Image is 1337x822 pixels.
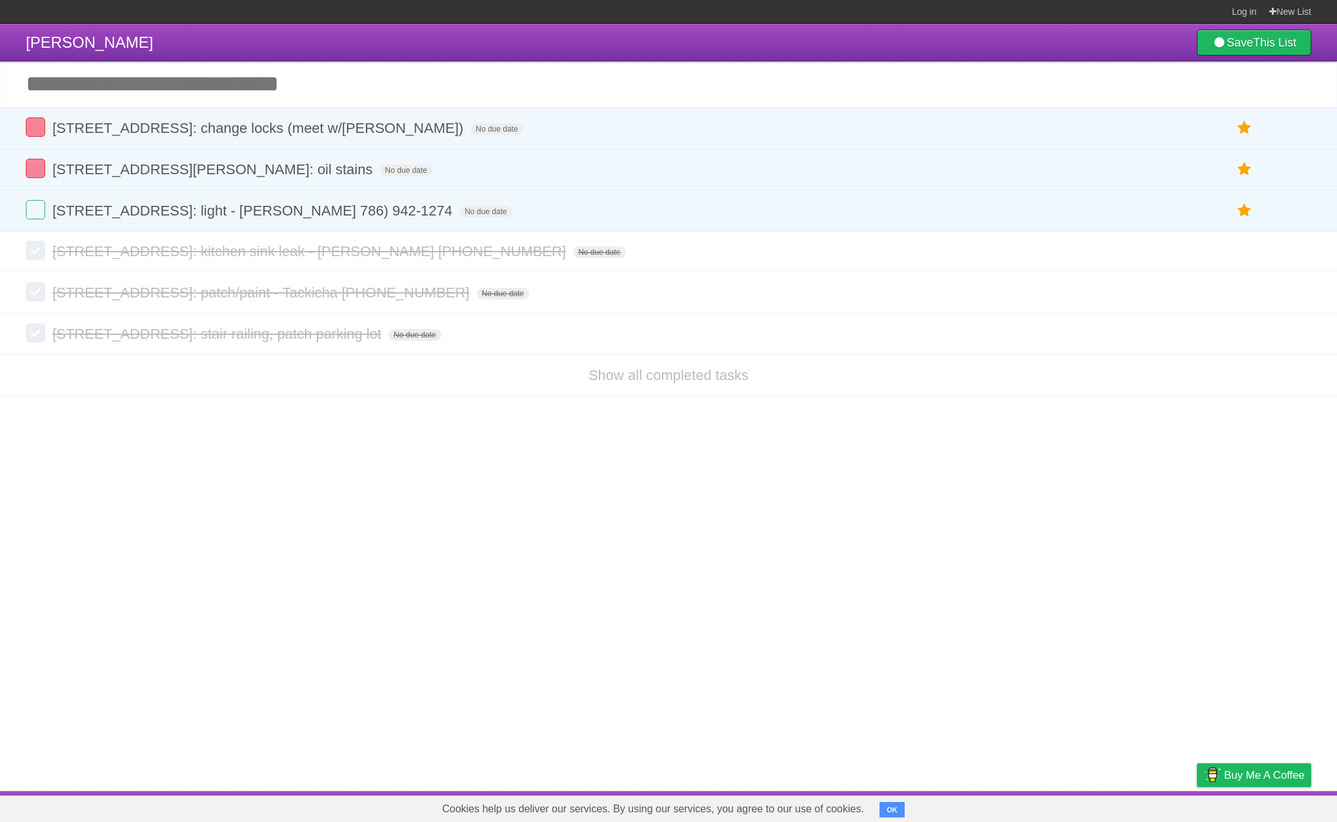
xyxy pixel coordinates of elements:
label: Star task [1232,159,1257,180]
span: No due date [477,288,529,299]
a: Developers [1068,794,1120,819]
label: Done [26,323,45,343]
img: Buy me a coffee [1203,764,1221,786]
span: Cookies help us deliver our services. By using our services, you agree to our use of cookies. [429,796,877,822]
span: [PERSON_NAME] [26,34,153,51]
a: About [1025,794,1052,819]
label: Done [26,159,45,178]
label: Done [26,117,45,137]
span: No due date [470,123,523,135]
label: Star task [1232,200,1257,221]
span: No due date [459,206,512,217]
label: Done [26,282,45,301]
label: Done [26,200,45,219]
a: Privacy [1180,794,1214,819]
button: OK [880,802,905,817]
a: SaveThis List [1197,30,1311,55]
span: No due date [380,165,432,176]
span: No due date [388,329,441,341]
span: [STREET_ADDRESS]: change locks (meet w/[PERSON_NAME]) [52,120,467,136]
span: [STREET_ADDRESS]: kitchen sink leak - [PERSON_NAME] [PHONE_NUMBER] [52,243,569,259]
span: [STREET_ADDRESS]: light - [PERSON_NAME] 786) 942-1274 [52,203,456,219]
a: Terms [1136,794,1165,819]
span: [STREET_ADDRESS][PERSON_NAME]: oil stains [52,161,376,177]
a: Show all completed tasks [588,367,749,383]
span: No due date [573,246,625,258]
span: Buy me a coffee [1224,764,1305,787]
a: Suggest a feature [1230,794,1311,819]
label: Done [26,241,45,260]
span: [STREET_ADDRESS]: stair railing, patch parking lot [52,326,385,342]
label: Star task [1232,117,1257,139]
a: Buy me a coffee [1197,763,1311,787]
b: This List [1253,36,1296,49]
span: [STREET_ADDRESS]: patch/paint - Tackicha [PHONE_NUMBER] [52,285,472,301]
